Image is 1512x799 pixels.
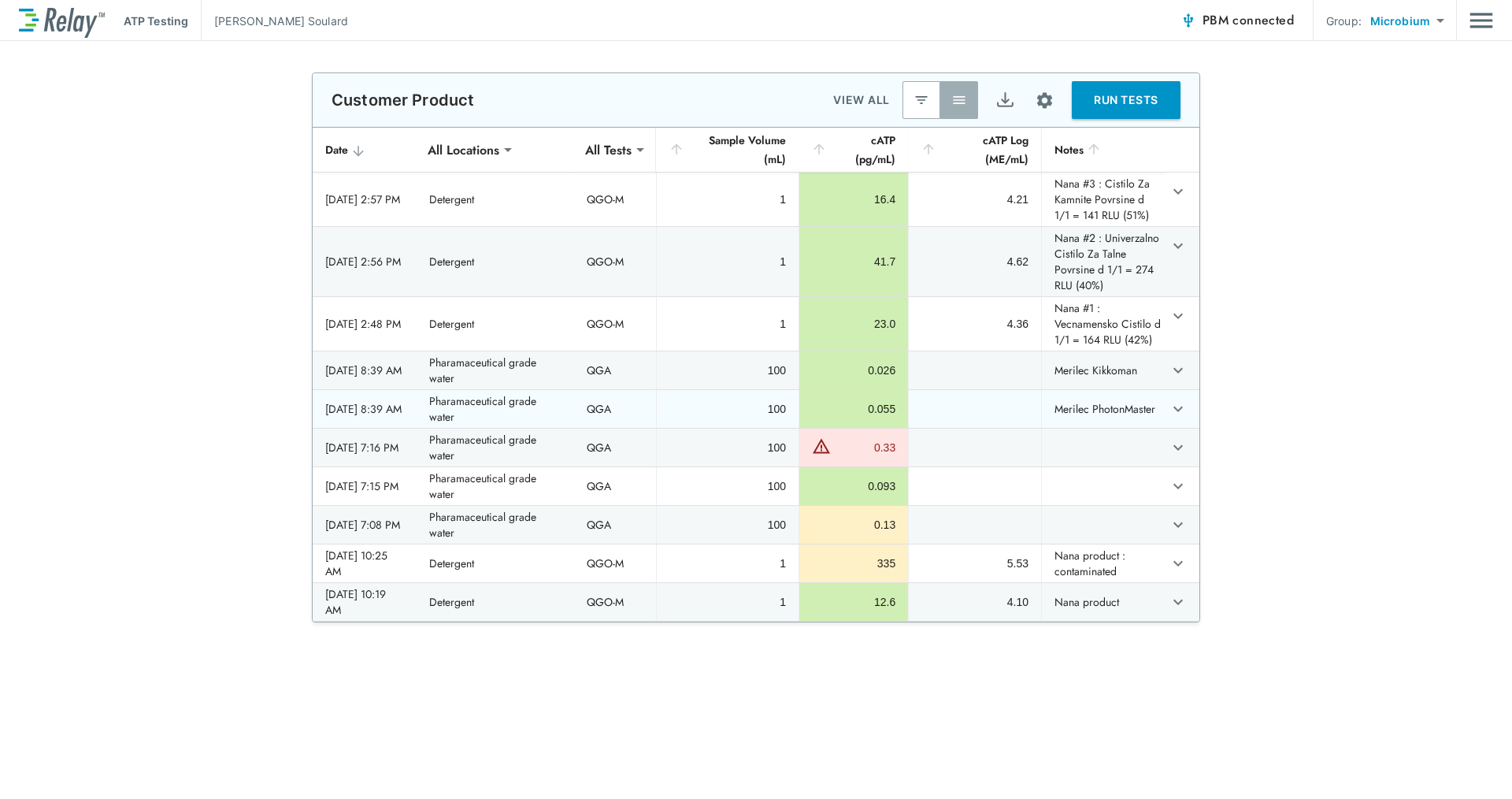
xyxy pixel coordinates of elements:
td: Pharamaceutical grade water [417,351,574,389]
button: Main menu [1469,6,1493,35]
img: LuminUltra Relay [19,4,105,38]
div: cATP Log (ME/mL) [921,131,1028,169]
button: expand row [1165,396,1191,422]
td: QGA [574,506,656,544]
td: Pharamaceutical grade water [417,429,574,466]
img: Settings Icon [1035,91,1054,110]
td: QGA [574,429,656,466]
td: Nana #3 : Cistilo Za Kamnite Povrsine d 1/1 = 141 RLU (51%) [1041,173,1165,226]
div: 1 [669,254,786,269]
td: Detergent [417,583,574,621]
div: [DATE] 2:57 PM [325,191,404,207]
td: QGO-M [574,297,656,351]
button: expand row [1165,303,1191,329]
td: Nana #1 : Vecnamensko Cistilo d 1/1 = 164 RLU (42%) [1041,297,1165,351]
td: Detergent [417,227,574,296]
td: QGO-M [574,544,656,582]
div: 4.21 [921,191,1028,207]
iframe: Resource center [1258,752,1496,787]
td: Detergent [417,544,574,582]
img: Export Icon [995,91,1015,110]
span: PBM [1203,9,1294,32]
div: 100 [669,362,786,378]
div: [DATE] 7:15 PM [325,478,404,494]
td: QGA [574,351,656,389]
button: Site setup [1024,80,1065,121]
div: 41.7 [812,254,895,269]
button: expand row [1165,589,1191,615]
button: PBM connected [1174,5,1300,36]
img: Connected Icon [1180,13,1196,28]
p: Group: [1326,13,1362,29]
td: QGA [574,467,656,505]
div: 12.6 [812,594,895,610]
div: 0.33 [835,440,895,455]
button: RUN TESTS [1072,81,1180,119]
td: Pharamaceutical grade water [417,467,574,505]
p: [PERSON_NAME] Soulard [214,13,348,29]
div: Notes [1054,140,1152,159]
img: View All [951,92,967,108]
div: [DATE] 10:25 AM [325,548,404,579]
div: cATP (pg/mL) [811,131,895,169]
div: 5.53 [921,556,1028,571]
img: Warning [812,437,831,455]
button: Export [986,81,1024,119]
div: [DATE] 10:19 AM [325,586,404,618]
div: 1 [669,316,786,332]
td: QGA [574,390,656,428]
button: expand row [1165,511,1191,538]
td: Detergent [417,173,574,226]
td: Nana product [1041,583,1165,621]
div: [DATE] 8:39 AM [325,401,404,417]
div: 1 [669,556,786,571]
button: expand row [1165,550,1191,577]
div: 100 [669,401,786,417]
button: expand row [1165,357,1191,384]
td: Pharamaceutical grade water [417,390,574,428]
p: VIEW ALL [833,91,890,110]
div: 1 [669,594,786,610]
div: 16.4 [812,191,895,207]
table: sticky table [313,128,1199,622]
div: 0.055 [812,401,895,417]
img: Drawer Icon [1469,6,1493,35]
div: All Locations [417,134,510,165]
div: 4.36 [921,316,1028,332]
p: ATP Testing [124,13,188,29]
td: Nana product : contaminated [1041,544,1165,582]
p: Customer Product [332,91,474,110]
div: 335 [812,556,895,571]
div: Sample Volume (mL) [669,131,786,169]
td: Merilec PhotonMaster [1041,390,1165,428]
td: QGO-M [574,583,656,621]
button: expand row [1165,434,1191,461]
td: Merilec Kikkoman [1041,351,1165,389]
td: Pharamaceutical grade water [417,506,574,544]
span: connected [1232,11,1294,29]
div: [DATE] 2:56 PM [325,254,404,269]
div: All Tests [574,134,643,165]
div: 0.13 [812,517,895,533]
div: [DATE] 8:39 AM [325,362,404,378]
td: Nana #2 : Univerzalno Cistilo Za Talne Povrsine d 1/1 = 274 RLU (40%) [1041,227,1165,296]
div: 0.093 [812,478,895,494]
div: [DATE] 7:16 PM [325,440,404,455]
div: 0.026 [812,362,895,378]
div: [DATE] 7:08 PM [325,517,404,533]
td: Detergent [417,297,574,351]
div: [DATE] 2:48 PM [325,316,404,332]
td: QGO-M [574,173,656,226]
div: 1 [669,191,786,207]
td: QGO-M [574,227,656,296]
button: expand row [1165,178,1191,205]
button: expand row [1165,473,1191,500]
div: 100 [669,517,786,533]
div: 100 [669,440,786,455]
div: 4.10 [921,594,1028,610]
button: expand row [1165,232,1191,259]
img: Latest [913,92,929,108]
div: 4.62 [921,254,1028,269]
div: 100 [669,478,786,494]
th: Date [313,128,417,173]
